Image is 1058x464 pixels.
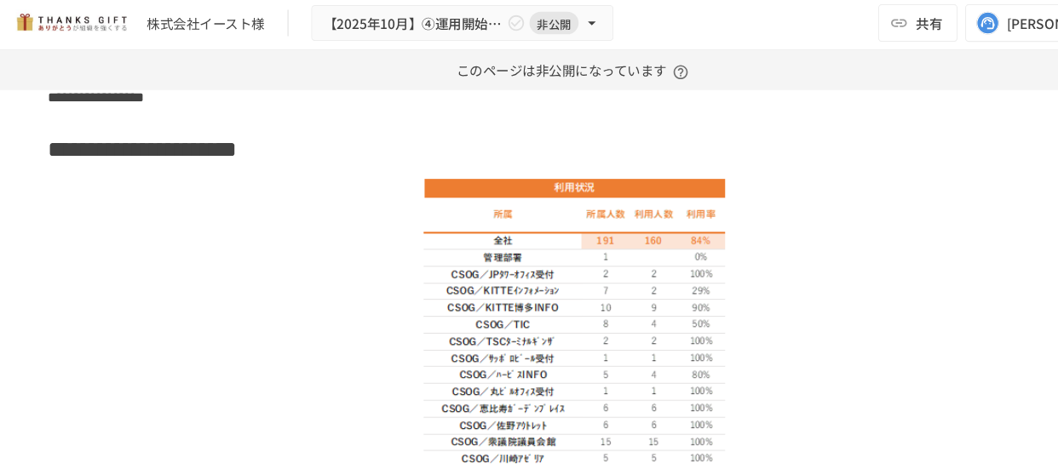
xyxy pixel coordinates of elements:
[143,15,250,33] div: 株式会社イースト様
[423,49,636,84] p: このページは非公開になっています
[968,54,1051,80] button: ページの公開
[881,7,1051,41] button: [PERSON_NAME][EMAIL_ADDRESS][DOMAIN_NAME]
[20,10,129,37] img: mMP1OxWUAhQbsRWCurg7vIHe5HqDpP7qZo7fRoNLXQh
[918,14,1024,35] div: [PERSON_NAME][EMAIL_ADDRESS][DOMAIN_NAME]
[488,15,532,33] span: 非公開
[302,14,464,35] span: 【2025年10月】④運用開始後1回目 振り返りMTG
[837,14,860,33] span: 共有
[291,8,564,41] button: 【2025年10月】④運用開始後1回目 振り返りMTG非公開
[802,7,874,41] button: 共有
